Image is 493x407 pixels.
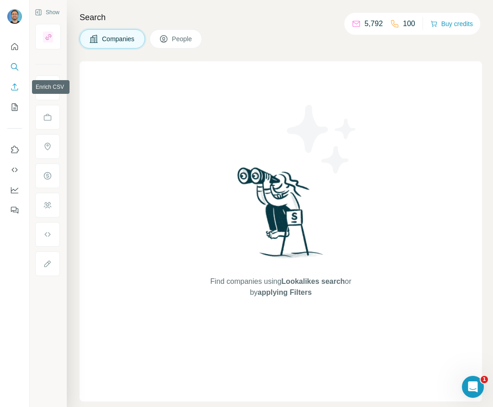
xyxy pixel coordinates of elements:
[233,165,328,267] img: Surfe Illustration - Woman searching with binoculars
[281,277,345,285] span: Lookalikes search
[430,17,473,30] button: Buy credits
[7,79,22,95] button: Enrich CSV
[7,99,22,115] button: My lists
[7,182,22,198] button: Dashboard
[7,202,22,218] button: Feedback
[7,59,22,75] button: Search
[172,34,193,43] span: People
[208,276,354,298] span: Find companies using or by
[403,18,415,29] p: 100
[364,18,383,29] p: 5,792
[462,376,484,398] iframe: Intercom live chat
[7,38,22,55] button: Quick start
[7,162,22,178] button: Use Surfe API
[257,288,311,296] span: applying Filters
[7,9,22,24] img: Avatar
[481,376,488,383] span: 1
[102,34,135,43] span: Companies
[7,141,22,158] button: Use Surfe on LinkedIn
[80,11,482,24] h4: Search
[281,98,363,180] img: Surfe Illustration - Stars
[28,5,66,19] button: Show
